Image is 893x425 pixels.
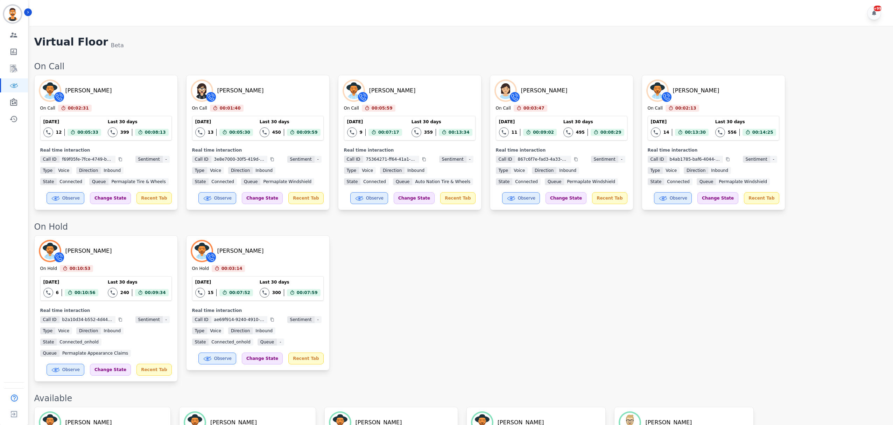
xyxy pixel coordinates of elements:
[145,289,166,296] span: 00:09:34
[108,119,169,125] div: Last 30 days
[65,247,112,255] div: [PERSON_NAME]
[359,167,376,174] span: voice
[56,130,62,135] div: 12
[217,86,264,95] div: [PERSON_NAME]
[90,192,131,204] div: Change State
[192,308,324,313] div: Real time interaction
[108,279,169,285] div: Last 30 days
[192,156,211,163] span: Call ID
[40,327,56,334] span: Type
[59,350,131,357] span: Permaplate Appearance Claims
[297,129,318,136] span: 00:09:59
[360,178,389,185] span: connected
[344,167,359,174] span: Type
[192,266,209,272] div: On Hold
[258,339,277,346] span: Queue
[297,289,318,296] span: 00:07:59
[685,129,706,136] span: 00:13:30
[752,129,773,136] span: 00:14:25
[76,167,101,174] span: Direction
[546,192,586,204] div: Change State
[62,367,80,372] span: Observe
[55,327,72,334] span: voice
[214,195,232,201] span: Observe
[412,119,472,125] div: Last 30 days
[207,167,224,174] span: voice
[43,279,98,285] div: [DATE]
[663,167,680,174] span: voice
[47,192,84,204] button: Observe
[496,105,511,112] div: On Call
[502,192,540,204] button: Observe
[55,167,72,174] span: voice
[716,178,770,185] span: Permaplate Windshield
[43,119,101,125] div: [DATE]
[394,192,435,204] div: Change State
[743,156,770,163] span: Sentiment
[518,195,535,201] span: Observe
[101,327,124,334] span: inbound
[65,86,112,95] div: [PERSON_NAME]
[618,156,625,163] span: -
[228,327,253,334] span: Direction
[145,129,166,136] span: 00:08:13
[40,339,57,346] span: State
[532,167,556,174] span: Direction
[228,167,253,174] span: Direction
[715,119,776,125] div: Last 30 days
[673,86,719,95] div: [PERSON_NAME]
[272,290,281,295] div: 300
[393,178,412,185] span: Queue
[34,221,886,232] div: On Hold
[288,192,323,204] div: Recent Tab
[217,247,264,255] div: [PERSON_NAME]
[697,192,738,204] div: Change State
[287,316,315,323] span: Sentiment
[684,167,708,174] span: Direction
[648,178,665,185] span: State
[220,105,241,112] span: 00:01:40
[670,195,687,201] span: Observe
[198,353,236,364] button: Observe
[214,356,232,361] span: Observe
[253,327,275,334] span: inbound
[77,129,98,136] span: 00:05:33
[600,129,621,136] span: 00:08:29
[496,81,515,100] img: Avatar
[287,156,315,163] span: Sentiment
[241,178,260,185] span: Queue
[648,81,667,100] img: Avatar
[192,327,208,334] span: Type
[207,327,224,334] span: voice
[163,316,170,323] span: -
[512,178,541,185] span: connected
[496,178,513,185] span: State
[4,6,21,22] img: Bordered avatar
[59,316,115,323] span: b2a10d34-b552-4d44-b364-1243f0bd306c
[728,130,737,135] div: 556
[440,192,475,204] div: Recent Tab
[101,167,124,174] span: inbound
[68,105,89,112] span: 00:02:31
[76,327,101,334] span: Direction
[523,105,544,112] span: 00:03:47
[533,129,554,136] span: 00:09:02
[260,119,321,125] div: Last 30 days
[648,147,779,153] div: Real time interaction
[242,353,283,364] div: Change State
[209,178,237,185] span: connected
[663,130,669,135] div: 14
[545,178,564,185] span: Queue
[62,195,80,201] span: Observe
[363,156,419,163] span: 75364271-ff64-41a1-bdca-9d64d3ffe212
[59,156,115,163] span: f69f05fe-7fce-4749-b85e-5397dd52e232
[57,178,85,185] span: connected
[515,156,571,163] span: 867c6f7e-fad3-4a33-8869-837d66829768
[211,156,267,163] span: 3e8e7000-30f5-419d-852a-a7a24292e23b
[260,178,314,185] span: Permaplate Windshield
[253,167,275,174] span: inbound
[260,279,321,285] div: Last 30 days
[667,156,723,163] span: b4ab1785-baf6-4044-be4d-ab1db178cb9f
[591,156,618,163] span: Sentiment
[466,156,473,163] span: -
